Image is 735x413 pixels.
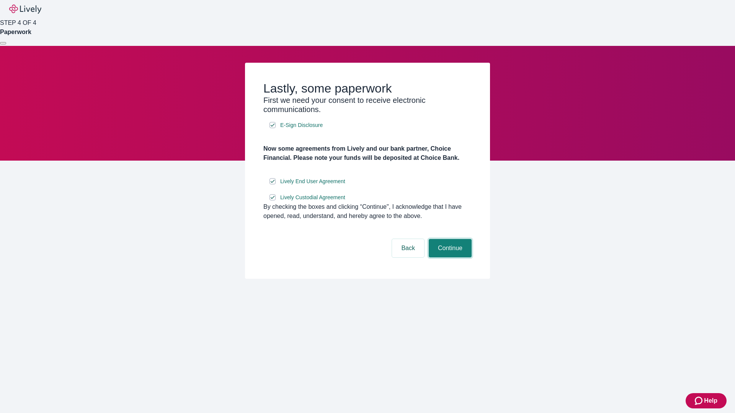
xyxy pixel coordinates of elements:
span: Help [704,396,717,405]
svg: Zendesk support icon [695,396,704,405]
h4: Now some agreements from Lively and our bank partner, Choice Financial. Please note your funds wi... [263,144,472,163]
a: e-sign disclosure document [279,177,347,186]
span: E-Sign Disclosure [280,121,323,129]
button: Zendesk support iconHelp [686,393,727,408]
a: e-sign disclosure document [279,193,347,202]
h2: Lastly, some paperwork [263,81,472,96]
span: Lively End User Agreement [280,177,345,185]
img: Lively [9,5,41,14]
button: Continue [429,239,472,257]
span: Lively Custodial Agreement [280,193,345,202]
div: By checking the boxes and clicking “Continue", I acknowledge that I have opened, read, understand... [263,202,472,221]
h3: First we need your consent to receive electronic communications. [263,96,472,114]
button: Back [392,239,424,257]
a: e-sign disclosure document [279,120,324,130]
